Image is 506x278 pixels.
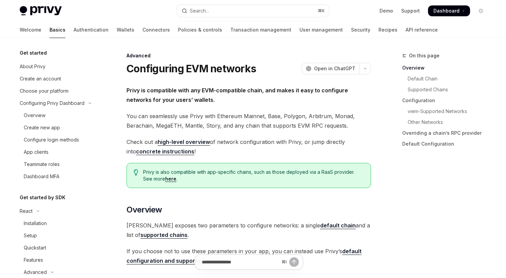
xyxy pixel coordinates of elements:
[24,219,47,227] div: Installation
[136,148,194,155] a: concrete instructions
[402,95,492,106] a: Configuration
[20,49,47,57] h5: Get started
[126,246,371,265] span: If you choose not to use these parameters in your app, you can instead use Privy’s .
[406,22,438,38] a: API reference
[20,6,62,16] img: light logo
[14,254,101,266] a: Features
[402,106,492,117] a: viem-Supported Networks
[402,128,492,138] a: Overriding a chain’s RPC provider
[126,52,371,59] div: Advanced
[428,5,470,16] a: Dashboard
[409,52,440,60] span: On this page
[202,255,279,270] input: Ask a question...
[14,146,101,158] a: App clients
[378,22,397,38] a: Recipes
[402,73,492,84] a: Default Chain
[126,204,162,215] span: Overview
[14,60,101,73] a: About Privy
[402,84,492,95] a: Supported Chains
[24,124,60,132] div: Create new app
[20,207,33,215] div: React
[142,22,170,38] a: Connectors
[24,244,46,252] div: Quickstart
[24,111,45,119] div: Overview
[433,7,460,14] span: Dashboard
[20,22,41,38] a: Welcome
[24,231,37,240] div: Setup
[24,136,79,144] div: Configure login methods
[117,22,134,38] a: Wallets
[24,148,48,156] div: App clients
[402,117,492,128] a: Other Networks
[14,217,101,229] a: Installation
[14,85,101,97] a: Choose your platform
[126,221,371,240] span: [PERSON_NAME] exposes two parameters to configure networks: a single and a list of .
[143,169,364,182] span: Privy is also compatible with app-specific chains, such as those deployed via a RaaS provider. Se...
[351,22,370,38] a: Security
[301,63,359,74] button: Open in ChatGPT
[126,87,348,103] strong: Privy is compatible with any EVM-compatible chain, and makes it easy to configure networks for yo...
[74,22,109,38] a: Authentication
[24,268,47,276] div: Advanced
[14,242,101,254] a: Quickstart
[14,109,101,122] a: Overview
[230,22,291,38] a: Transaction management
[318,8,325,14] span: ⌘ K
[314,65,355,72] span: Open in ChatGPT
[20,87,69,95] div: Choose your platform
[126,111,371,130] span: You can seamlessly use Privy with Ethereum Mainnet, Base, Polygon, Arbitrum, Monad, Berachain, Me...
[24,160,60,168] div: Teammate roles
[126,62,256,75] h1: Configuring EVM networks
[50,22,65,38] a: Basics
[24,256,43,264] div: Features
[20,75,61,83] div: Create an account
[14,122,101,134] a: Create new app
[402,62,492,73] a: Overview
[401,7,420,14] a: Support
[177,5,329,17] button: Open search
[14,73,101,85] a: Create an account
[178,22,222,38] a: Policies & controls
[14,158,101,170] a: Teammate roles
[140,231,188,239] a: supported chains
[299,22,343,38] a: User management
[24,172,59,181] div: Dashboard MFA
[320,222,356,229] a: default chain
[126,137,371,156] span: Check out a of network configuration with Privy, or jump directly into !
[14,205,101,217] button: Toggle React section
[14,170,101,183] a: Dashboard MFA
[190,7,209,15] div: Search...
[20,99,84,107] div: Configuring Privy Dashboard
[165,176,176,182] a: here
[14,134,101,146] a: Configure login methods
[14,97,101,109] button: Toggle Configuring Privy Dashboard section
[134,169,138,175] svg: Tip
[475,5,486,16] button: Toggle dark mode
[20,193,65,202] h5: Get started by SDK
[379,7,393,14] a: Demo
[20,62,45,71] div: About Privy
[158,138,210,146] a: high-level overview
[402,138,492,149] a: Default Configuration
[289,257,299,267] button: Send message
[14,229,101,242] a: Setup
